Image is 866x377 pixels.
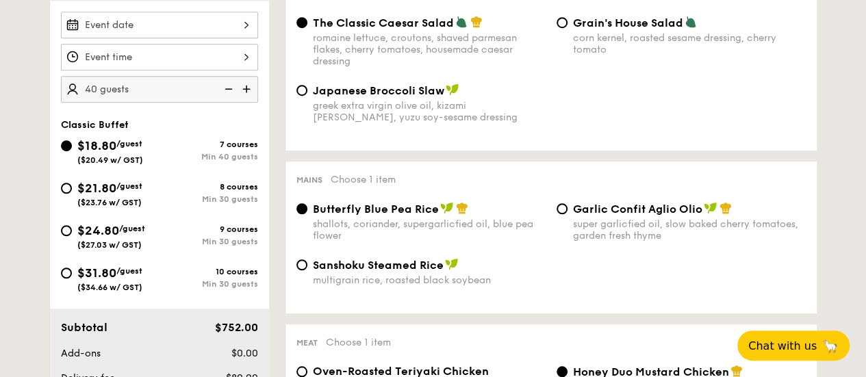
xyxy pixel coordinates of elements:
img: icon-vegan.f8ff3823.svg [445,258,459,270]
img: icon-vegan.f8ff3823.svg [440,202,454,214]
input: $18.80/guest($20.49 w/ GST)7 coursesMin 40 guests [61,140,72,151]
span: Subtotal [61,321,107,334]
input: Grain's House Saladcorn kernel, roasted sesame dressing, cherry tomato [557,17,568,28]
div: Min 30 guests [160,237,258,246]
span: Japanese Broccoli Slaw [313,84,444,97]
input: Butterfly Blue Pea Riceshallots, coriander, supergarlicfied oil, blue pea flower [296,203,307,214]
input: Honey Duo Mustard Chickenhouse-blend mustard, maple soy baked potato, parsley [557,366,568,377]
div: shallots, coriander, supergarlicfied oil, blue pea flower [313,218,546,242]
div: romaine lettuce, croutons, shaved parmesan flakes, cherry tomatoes, housemade caesar dressing [313,32,546,67]
span: Chat with us [748,339,817,352]
span: /guest [116,266,142,276]
span: 🦙 [822,338,839,354]
input: The Classic Caesar Saladromaine lettuce, croutons, shaved parmesan flakes, cherry tomatoes, house... [296,17,307,28]
img: icon-vegan.f8ff3823.svg [446,83,459,96]
img: icon-chef-hat.a58ddaea.svg [730,365,743,377]
div: Min 30 guests [160,279,258,289]
span: Choose 1 item [326,337,391,348]
span: Add-ons [61,348,101,359]
div: corn kernel, roasted sesame dressing, cherry tomato [573,32,806,55]
span: ($20.49 w/ GST) [77,155,143,165]
img: icon-vegetarian.fe4039eb.svg [455,16,468,28]
span: ($34.66 w/ GST) [77,283,142,292]
div: greek extra virgin olive oil, kizami [PERSON_NAME], yuzu soy-sesame dressing [313,100,546,123]
img: icon-vegetarian.fe4039eb.svg [685,16,697,28]
div: 7 courses [160,140,258,149]
span: $0.00 [231,348,257,359]
span: ($27.03 w/ GST) [77,240,142,250]
div: Min 30 guests [160,194,258,204]
img: icon-chef-hat.a58ddaea.svg [719,202,732,214]
input: Event time [61,44,258,70]
input: Garlic Confit Aglio Oliosuper garlicfied oil, slow baked cherry tomatoes, garden fresh thyme [557,203,568,214]
button: Chat with us🦙 [737,330,850,361]
span: The Classic Caesar Salad [313,16,454,29]
span: Classic Buffet [61,119,129,131]
span: Grain's House Salad [573,16,683,29]
img: icon-chef-hat.a58ddaea.svg [470,16,483,28]
span: Meat [296,338,318,348]
input: Japanese Broccoli Slawgreek extra virgin olive oil, kizami [PERSON_NAME], yuzu soy-sesame dressing [296,85,307,96]
span: Sanshoku Steamed Rice [313,259,444,272]
input: Event date [61,12,258,38]
img: icon-add.58712e84.svg [238,76,258,102]
div: Min 40 guests [160,152,258,161]
input: Sanshoku Steamed Ricemultigrain rice, roasted black soybean [296,259,307,270]
span: $18.80 [77,138,116,153]
input: Number of guests [61,76,258,103]
span: /guest [119,224,145,233]
span: Butterfly Blue Pea Rice [313,203,439,216]
div: 8 courses [160,182,258,192]
span: $21.80 [77,181,116,196]
span: $31.80 [77,265,116,281]
input: $24.80/guest($27.03 w/ GST)9 coursesMin 30 guests [61,225,72,236]
div: super garlicfied oil, slow baked cherry tomatoes, garden fresh thyme [573,218,806,242]
div: 9 courses [160,224,258,234]
img: icon-chef-hat.a58ddaea.svg [456,202,468,214]
div: 10 courses [160,267,258,276]
input: $21.80/guest($23.76 w/ GST)8 coursesMin 30 guests [61,183,72,194]
img: icon-reduce.1d2dbef1.svg [217,76,238,102]
input: Oven-Roasted Teriyaki Chickenhouse-blend teriyaki sauce, baby bok choy, king oyster and shiitake ... [296,366,307,377]
span: Mains [296,175,322,185]
img: icon-vegan.f8ff3823.svg [704,202,717,214]
span: /guest [116,181,142,191]
div: multigrain rice, roasted black soybean [313,274,546,286]
span: Garlic Confit Aglio Olio [573,203,702,216]
input: $31.80/guest($34.66 w/ GST)10 coursesMin 30 guests [61,268,72,278]
span: $24.80 [77,223,119,238]
span: ($23.76 w/ GST) [77,198,142,207]
span: Choose 1 item [331,174,396,185]
span: $752.00 [214,321,257,334]
span: /guest [116,139,142,148]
